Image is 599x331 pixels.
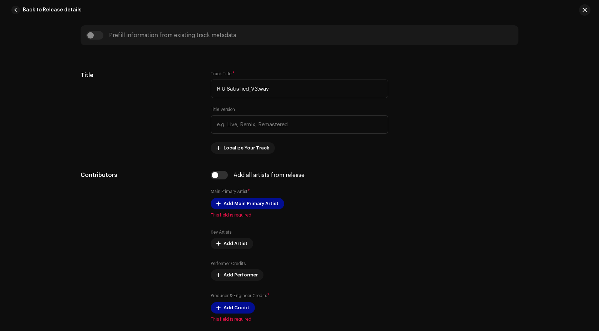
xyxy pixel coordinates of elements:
[211,198,284,209] button: Add Main Primary Artist
[211,269,263,281] button: Add Performer
[211,229,231,235] label: Key Artists
[211,316,388,322] span: This field is required.
[224,268,258,282] span: Add Performer
[211,261,246,266] label: Performer Credits
[211,115,388,134] input: e.g. Live, Remix, Remastered
[224,197,278,211] span: Add Main Primary Artist
[224,301,249,315] span: Add Credit
[211,71,235,77] label: Track Title
[81,171,199,179] h5: Contributors
[211,107,235,112] label: Title Version
[211,142,275,154] button: Localize Your Track
[211,189,247,194] small: Main Primary Artist
[81,71,199,80] h5: Title
[224,141,269,155] span: Localize Your Track
[211,212,388,218] span: This field is required.
[211,294,267,298] small: Producer & Engineer Credits
[211,80,388,98] input: Enter the name of the track
[234,172,304,178] div: Add all artists from release
[211,238,253,249] button: Add Artist
[224,236,247,251] span: Add Artist
[211,302,255,314] button: Add Credit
